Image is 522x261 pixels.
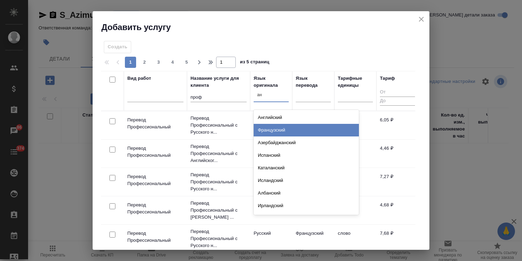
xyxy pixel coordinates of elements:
[250,113,292,137] td: Русский
[254,199,359,212] div: Ирландский
[153,57,164,68] button: 3
[167,59,178,66] span: 4
[139,57,150,68] button: 2
[254,136,359,149] div: Азербайджанский
[376,170,419,194] td: 7,27 ₽
[127,117,183,130] p: Перевод Профессиональный
[334,226,376,251] td: слово
[376,113,419,137] td: 6,05 ₽
[254,187,359,199] div: Албанский
[127,145,183,159] p: Перевод Профессиональный
[139,59,150,66] span: 2
[376,141,419,166] td: 4,46 ₽
[250,170,292,194] td: Русский
[254,174,359,187] div: Исландский
[380,97,415,105] input: До
[167,57,178,68] button: 4
[127,75,151,82] div: Вид работ
[254,162,359,174] div: Каталанский
[292,226,334,251] td: Французский
[338,75,373,89] div: Тарифные единицы
[190,143,247,164] p: Перевод Профессиональный с Английског...
[190,200,247,221] p: Перевод Профессиональный с [PERSON_NAME] ...
[127,230,183,244] p: Перевод Профессиональный
[380,75,395,82] div: Тариф
[250,141,292,166] td: Английский
[254,124,359,136] div: Французский
[190,75,247,89] div: Название услуги для клиента
[181,59,192,66] span: 5
[254,212,359,225] div: Африканский
[254,75,289,89] div: Язык оригинала
[250,198,292,223] td: [PERSON_NAME]
[190,115,247,136] p: Перевод Профессиональный с Русского н...
[254,149,359,162] div: Испанский
[127,173,183,187] p: Перевод Профессиональный
[190,228,247,249] p: Перевод Профессиональный с Русского н...
[416,14,427,24] button: close
[250,226,292,251] td: Русский
[296,75,331,89] div: Язык перевода
[153,59,164,66] span: 3
[127,202,183,216] p: Перевод Профессиональный
[240,58,269,68] span: из 5 страниц
[376,226,419,251] td: 7,68 ₽
[181,57,192,68] button: 5
[380,88,415,97] input: От
[376,198,419,223] td: 4,68 ₽
[190,171,247,192] p: Перевод Профессиональный с Русского н...
[254,111,359,124] div: Английский
[101,22,429,33] h2: Добавить услугу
